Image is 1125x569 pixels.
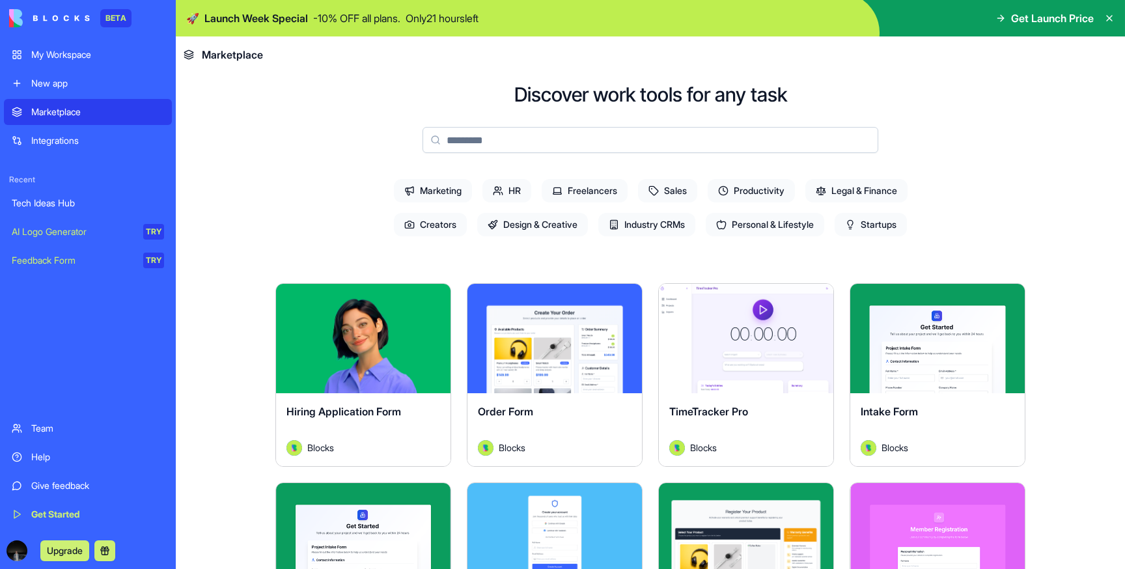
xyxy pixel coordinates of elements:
a: TimeTracker ProAvatarBlocks [658,283,834,467]
span: Creators [394,213,467,236]
a: Integrations [4,128,172,154]
span: Marketing [394,179,472,202]
a: Help [4,444,172,470]
span: Blocks [307,441,334,454]
a: Hiring Application FormAvatarBlocks [275,283,451,467]
span: Legal & Finance [805,179,908,202]
div: Integrations [31,134,164,147]
span: Launch Week Special [204,10,308,26]
span: Blocks [499,441,525,454]
a: My Workspace [4,42,172,68]
a: Get Started [4,501,172,527]
img: ACg8ocIYwQNFhVjong85KALi7b2aivYrX7LDP3SrJS2PaIu72bWx0gZn=s96-c [7,540,27,561]
div: TRY [143,253,164,268]
p: Only 21 hours left [406,10,479,26]
div: TRY [143,224,164,240]
span: Recent [4,174,172,185]
a: Feedback FormTRY [4,247,172,273]
span: Blocks [882,441,908,454]
p: - 10 % OFF all plans. [313,10,400,26]
span: Marketplace [202,47,263,62]
a: Upgrade [40,544,89,557]
div: My Workspace [31,48,164,61]
h2: Discover work tools for any task [514,83,787,106]
a: BETA [9,9,132,27]
span: Order Form [478,405,533,418]
a: Tech Ideas Hub [4,190,172,216]
span: 🚀 [186,10,199,26]
span: Productivity [708,179,795,202]
span: HR [482,179,531,202]
div: Get Started [31,508,164,521]
div: Give feedback [31,479,164,492]
span: Sales [638,179,697,202]
span: Startups [835,213,907,236]
a: Order FormAvatarBlocks [467,283,643,467]
a: Team [4,415,172,441]
div: BETA [100,9,132,27]
span: Design & Creative [477,213,588,236]
a: New app [4,70,172,96]
img: Avatar [286,440,302,456]
a: Give feedback [4,473,172,499]
a: Intake FormAvatarBlocks [850,283,1025,467]
span: Hiring Application Form [286,405,401,418]
span: TimeTracker Pro [669,405,748,418]
div: New app [31,77,164,90]
a: Marketplace [4,99,172,125]
img: Avatar [861,440,876,456]
div: AI Logo Generator [12,225,134,238]
button: Upgrade [40,540,89,561]
a: AI Logo GeneratorTRY [4,219,172,245]
img: logo [9,9,90,27]
span: Freelancers [542,179,628,202]
span: Personal & Lifestyle [706,213,824,236]
span: Intake Form [861,405,918,418]
span: Blocks [690,441,717,454]
div: Tech Ideas Hub [12,197,164,210]
div: Help [31,451,164,464]
img: Avatar [478,440,493,456]
div: Feedback Form [12,254,134,267]
div: Team [31,422,164,435]
span: Get Launch Price [1011,10,1094,26]
span: Industry CRMs [598,213,695,236]
div: Marketplace [31,105,164,118]
img: Avatar [669,440,685,456]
